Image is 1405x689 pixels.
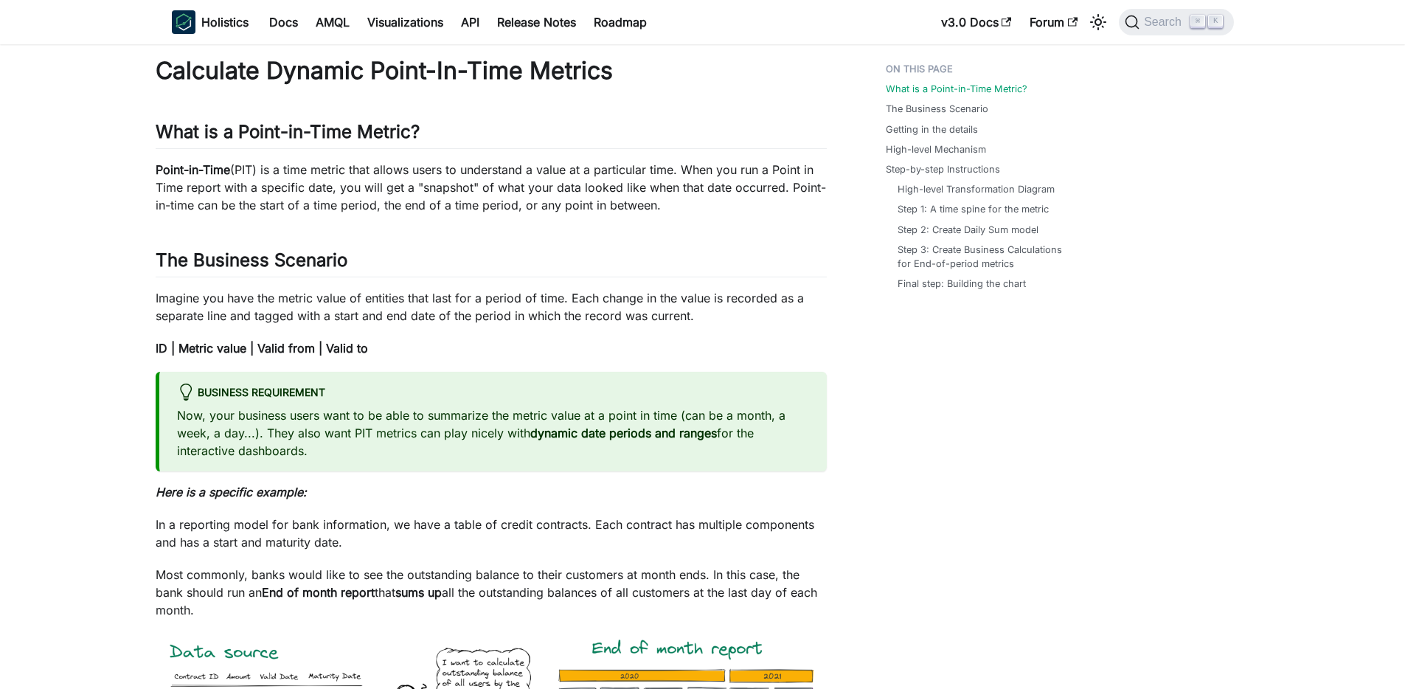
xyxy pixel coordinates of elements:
[156,121,827,149] h2: What is a Point-in-Time Metric?
[1119,9,1233,35] button: Search (Command+K)
[156,249,827,277] h2: The Business Scenario
[177,384,809,403] div: Business requirement
[1021,10,1086,34] a: Forum
[172,10,249,34] a: HolisticsHolistics
[156,289,827,325] p: Imagine you have the metric value of entities that last for a period of time. Each change in the ...
[886,162,1000,176] a: Step-by-step Instructions
[886,122,978,136] a: Getting in the details
[898,223,1038,237] a: Step 2: Create Daily Sum model
[898,182,1055,196] a: High-level Transformation Diagram
[172,10,195,34] img: Holistics
[452,10,488,34] a: API
[898,202,1049,216] a: Step 1: A time spine for the metric
[898,243,1070,271] a: Step 3: Create Business Calculations for End-of-period metrics
[156,162,230,177] strong: Point-in-Time
[488,10,585,34] a: Release Notes
[156,566,827,619] p: Most commonly, banks would like to see the outstanding balance to their customers at month ends. ...
[156,161,827,214] p: (PIT) is a time metric that allows users to understand a value at a particular time. When you run...
[932,10,1021,34] a: v3.0 Docs
[1139,15,1190,29] span: Search
[886,142,986,156] a: High-level Mechanism
[1208,15,1223,28] kbd: K
[1190,15,1205,28] kbd: ⌘
[156,485,307,499] strong: Here is a specific example:
[898,277,1026,291] a: Final step: Building the chart
[1086,10,1110,34] button: Switch between dark and light mode (currently light mode)
[156,516,827,551] p: In a reporting model for bank information, we have a table of credit contracts. Each contract has...
[530,426,717,440] strong: dynamic date periods and ranges
[307,10,358,34] a: AMQL
[201,13,249,31] b: Holistics
[177,406,809,460] p: Now, your business users want to be able to summarize the metric value at a point in time (can be...
[260,10,307,34] a: Docs
[358,10,452,34] a: Visualizations
[156,341,368,356] strong: ID | Metric value | Valid from | Valid to
[395,585,442,600] strong: sums up
[156,56,827,86] h1: Calculate Dynamic Point-In-Time Metrics
[886,82,1027,96] a: What is a Point-in-Time Metric?
[262,585,375,600] strong: End of month report
[585,10,656,34] a: Roadmap
[886,102,988,116] a: The Business Scenario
